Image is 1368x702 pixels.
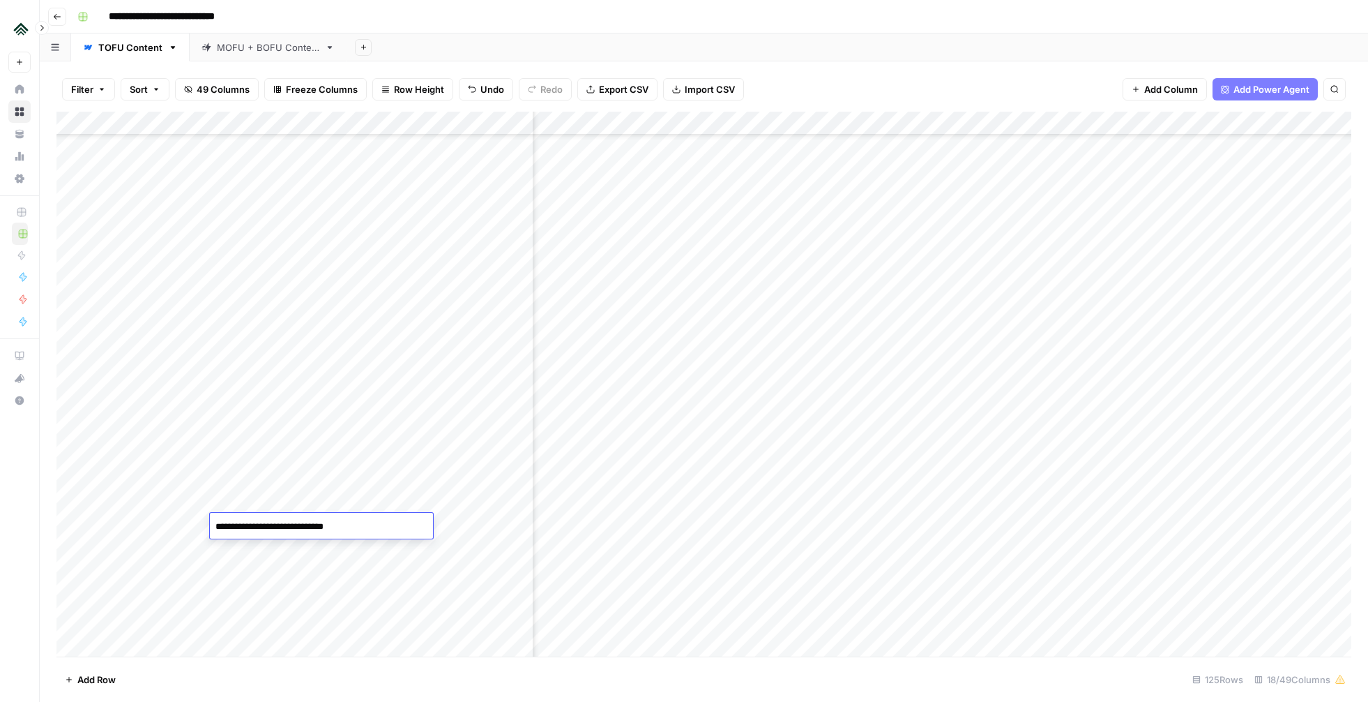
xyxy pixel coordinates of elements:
[56,669,124,691] button: Add Row
[62,78,115,100] button: Filter
[8,78,31,100] a: Home
[71,82,93,96] span: Filter
[663,78,744,100] button: Import CSV
[8,367,31,389] button: What's new?
[1249,669,1351,691] div: 18/49 Columns
[217,40,319,54] div: MOFU + BOFU Content
[8,123,31,145] a: Your Data
[8,167,31,190] a: Settings
[190,33,347,61] a: MOFU + BOFU Content
[1144,82,1198,96] span: Add Column
[480,82,504,96] span: Undo
[264,78,367,100] button: Freeze Columns
[8,389,31,412] button: Help + Support
[98,40,162,54] div: TOFU Content
[599,82,648,96] span: Export CSV
[540,82,563,96] span: Redo
[1123,78,1207,100] button: Add Column
[8,345,31,367] a: AirOps Academy
[8,16,33,41] img: Uplisting Logo
[1187,669,1249,691] div: 125 Rows
[197,82,250,96] span: 49 Columns
[121,78,169,100] button: Sort
[372,78,453,100] button: Row Height
[77,673,116,687] span: Add Row
[8,145,31,167] a: Usage
[459,78,513,100] button: Undo
[1213,78,1318,100] button: Add Power Agent
[130,82,148,96] span: Sort
[1233,82,1309,96] span: Add Power Agent
[394,82,444,96] span: Row Height
[8,100,31,123] a: Browse
[8,11,31,46] button: Workspace: Uplisting
[685,82,735,96] span: Import CSV
[519,78,572,100] button: Redo
[9,368,30,389] div: What's new?
[286,82,358,96] span: Freeze Columns
[577,78,658,100] button: Export CSV
[175,78,259,100] button: 49 Columns
[71,33,190,61] a: TOFU Content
